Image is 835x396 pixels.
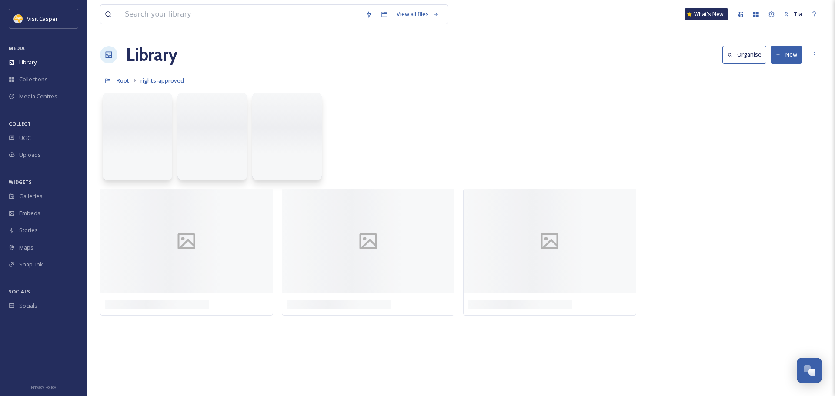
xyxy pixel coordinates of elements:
span: Library [19,58,37,67]
span: UGC [19,134,31,142]
a: rights-approved [140,75,184,86]
img: 155780.jpg [14,14,23,23]
a: Privacy Policy [31,381,56,392]
input: Search your library [120,5,361,24]
button: Organise [722,46,766,63]
span: Maps [19,243,33,252]
span: rights-approved [140,77,184,84]
span: MEDIA [9,45,25,51]
span: Privacy Policy [31,384,56,390]
a: What's New [685,8,728,20]
span: SnapLink [19,260,43,269]
span: Galleries [19,192,43,200]
a: View all files [392,6,443,23]
span: Socials [19,302,37,310]
span: Uploads [19,151,41,159]
span: Root [117,77,129,84]
button: Open Chat [797,358,822,383]
a: Library [126,42,177,68]
span: WIDGETS [9,179,32,185]
a: Tia [779,6,806,23]
span: SOCIALS [9,288,30,295]
span: COLLECT [9,120,31,127]
span: Media Centres [19,92,57,100]
span: Stories [19,226,38,234]
a: Root [117,75,129,86]
span: Visit Casper [27,15,58,23]
span: Embeds [19,209,40,217]
span: Collections [19,75,48,83]
button: New [771,46,802,63]
span: Tia [794,10,802,18]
